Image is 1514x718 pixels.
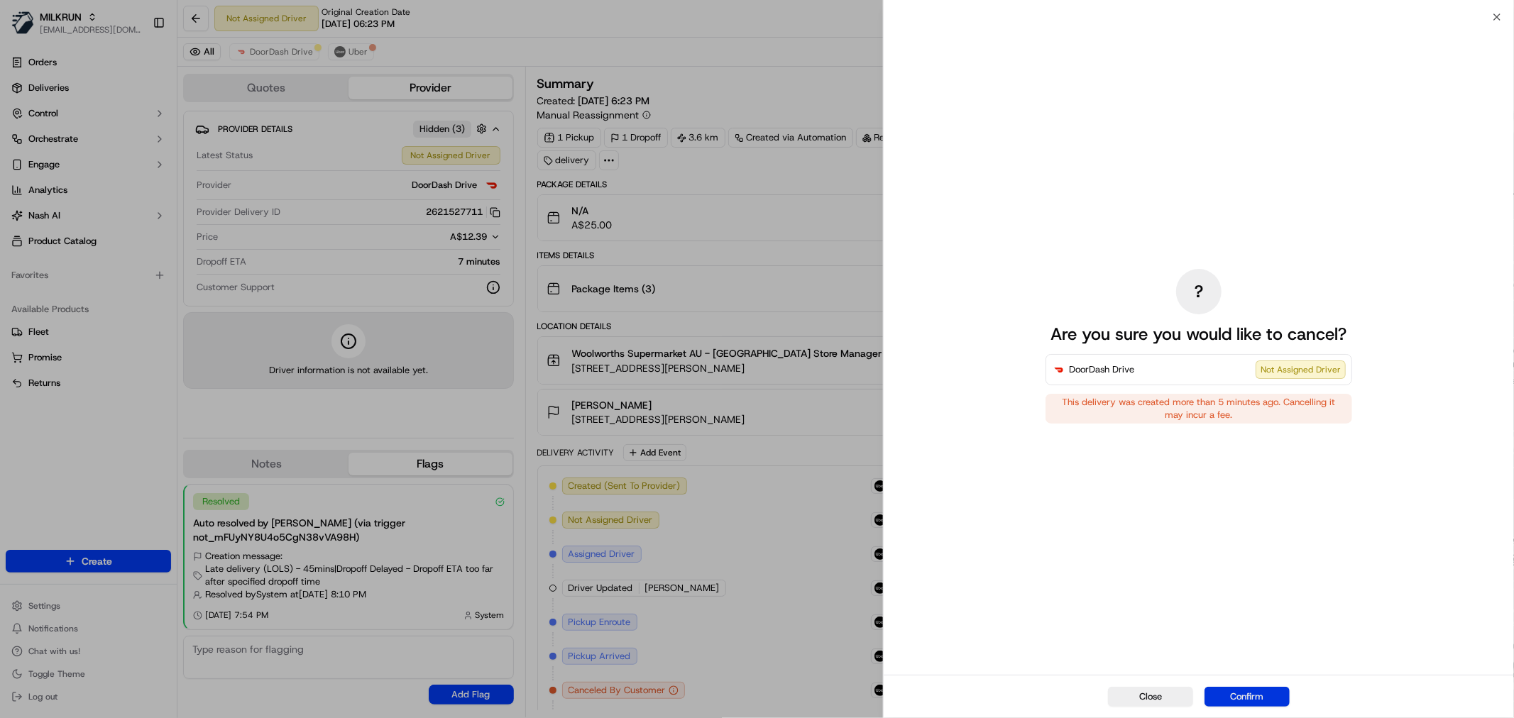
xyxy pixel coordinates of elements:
img: DoorDash Drive [1052,363,1066,377]
button: Close [1108,687,1193,707]
span: DoorDash Drive [1069,363,1134,377]
div: ? [1176,269,1222,314]
div: This delivery was created more than 5 minutes ago. Cancelling it may incur a fee. [1046,394,1352,424]
button: Confirm [1205,687,1290,707]
p: Are you sure you would like to cancel? [1051,323,1347,346]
